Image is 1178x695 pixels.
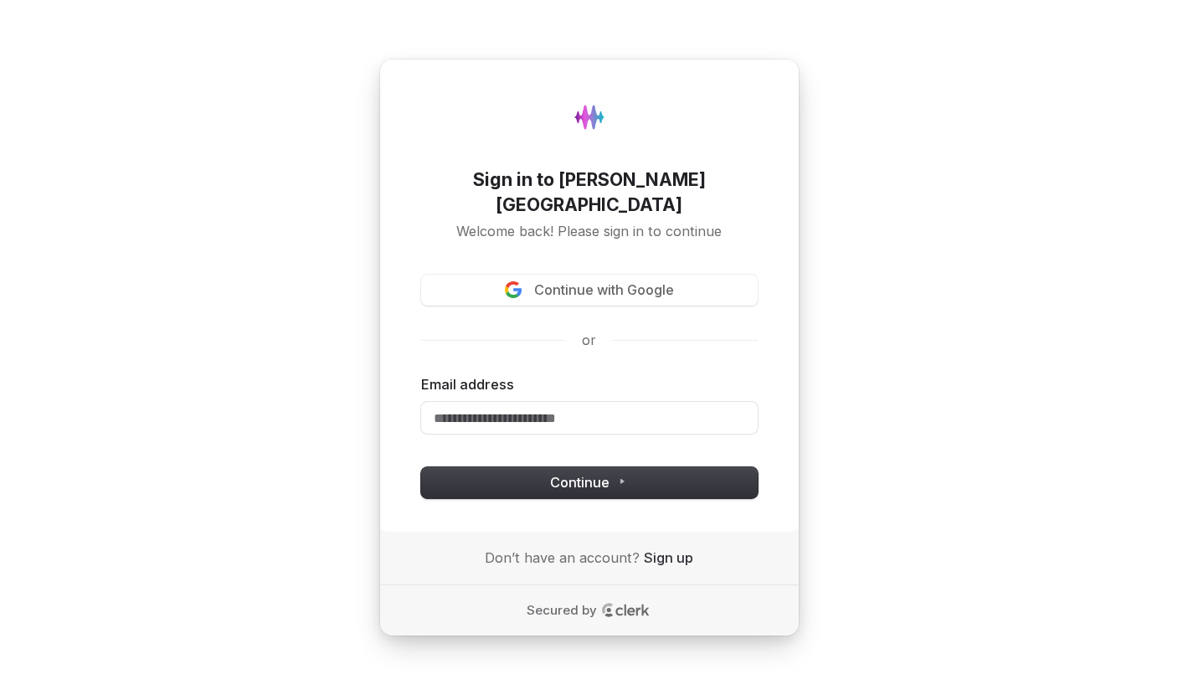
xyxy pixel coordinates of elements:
span: Continue [550,473,629,492]
button: Sign in with GoogleContinue with Google [421,275,758,306]
p: Secured by [527,602,597,619]
h1: Sign in to [PERSON_NAME][GEOGRAPHIC_DATA] [421,167,758,218]
a: Clerk logo [601,603,651,618]
span: Don’t have an account? [485,548,640,568]
img: Sign in with Google [505,281,522,298]
a: Sign up [644,548,693,568]
button: Continue [421,467,758,499]
p: Welcome back! Please sign in to continue [421,222,758,241]
img: Hydee.ai [564,92,615,142]
p: or [582,331,596,350]
label: Email address [421,375,514,394]
span: Continue with Google [534,281,674,300]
